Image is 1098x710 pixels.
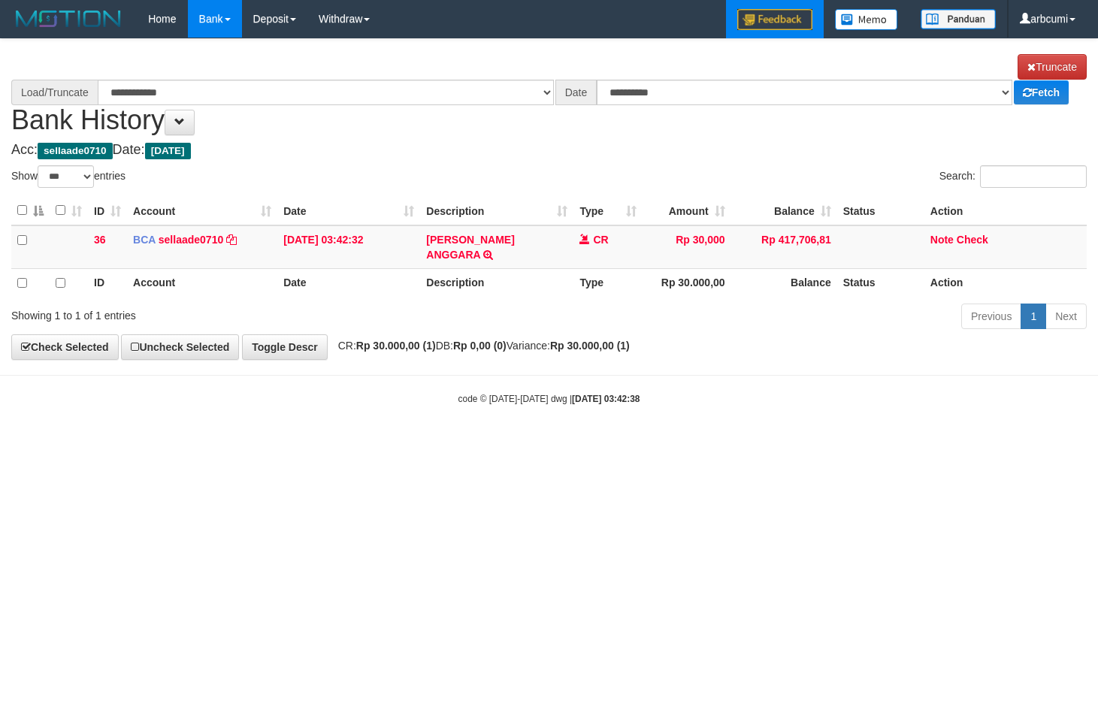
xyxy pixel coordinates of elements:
[159,234,223,246] a: sellaade0710
[242,334,328,360] a: Toggle Descr
[573,196,642,225] th: Type: activate to sort column ascending
[737,9,812,30] img: Feedback.jpg
[11,143,1087,158] h4: Acc: Date:
[573,268,642,298] th: Type
[835,9,898,30] img: Button%20Memo.svg
[94,234,106,246] span: 36
[837,196,924,225] th: Status
[643,196,731,225] th: Amount: activate to sort column ascending
[11,80,98,105] div: Load/Truncate
[572,394,640,404] strong: [DATE] 03:42:38
[453,340,507,352] strong: Rp 0,00 (0)
[145,143,191,159] span: [DATE]
[11,302,446,323] div: Showing 1 to 1 of 1 entries
[980,165,1087,188] input: Search:
[127,268,277,298] th: Account
[458,394,640,404] small: code © [DATE]-[DATE] dwg |
[837,268,924,298] th: Status
[550,340,630,352] strong: Rp 30.000,00 (1)
[50,196,88,225] th: : activate to sort column ascending
[930,234,954,246] a: Note
[277,196,420,225] th: Date: activate to sort column ascending
[127,196,277,225] th: Account: activate to sort column ascending
[957,234,988,246] a: Check
[133,234,156,246] span: BCA
[356,340,436,352] strong: Rp 30.000,00 (1)
[731,225,837,269] td: Rp 417,706,81
[11,196,50,225] th: : activate to sort column descending
[924,268,1087,298] th: Action
[11,8,126,30] img: MOTION_logo.png
[426,234,514,261] a: [PERSON_NAME] ANGGARA
[1014,80,1069,104] a: Fetch
[38,143,113,159] span: sellaade0710
[420,196,573,225] th: Description: activate to sort column ascending
[11,54,1087,135] h1: Bank History
[11,165,126,188] label: Show entries
[643,268,731,298] th: Rp 30.000,00
[593,234,608,246] span: CR
[1021,304,1046,329] a: 1
[226,234,237,246] a: Copy sellaade0710 to clipboard
[924,196,1087,225] th: Action
[121,334,239,360] a: Uncheck Selected
[731,268,837,298] th: Balance
[88,196,127,225] th: ID: activate to sort column ascending
[331,340,630,352] span: CR: DB: Variance:
[921,9,996,29] img: panduan.png
[731,196,837,225] th: Balance: activate to sort column ascending
[277,268,420,298] th: Date
[420,268,573,298] th: Description
[11,334,119,360] a: Check Selected
[1018,54,1087,80] a: Truncate
[88,268,127,298] th: ID
[939,165,1087,188] label: Search:
[277,225,420,269] td: [DATE] 03:42:32
[643,225,731,269] td: Rp 30,000
[961,304,1021,329] a: Previous
[1045,304,1087,329] a: Next
[38,165,94,188] select: Showentries
[555,80,597,105] div: Date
